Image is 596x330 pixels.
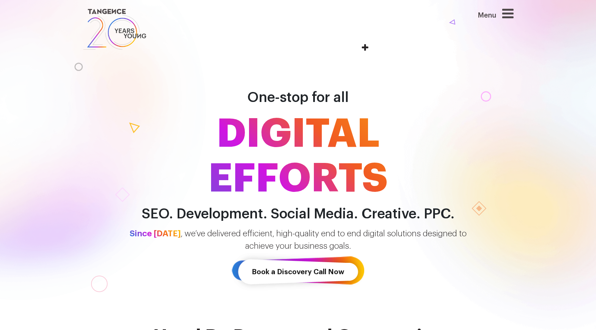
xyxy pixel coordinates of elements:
[247,91,349,104] span: One-stop for all
[232,252,364,292] a: Book a Discovery Call Now
[130,229,181,238] span: Since [DATE]
[101,206,495,222] h2: SEO. Development. Social Media. Creative. PPC.
[101,112,495,201] span: DIGITAL EFFORTS
[101,227,495,252] p: , we’ve delivered efficient, high-quality end to end digital solutions designed to achieve your b...
[82,7,147,52] img: logo SVG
